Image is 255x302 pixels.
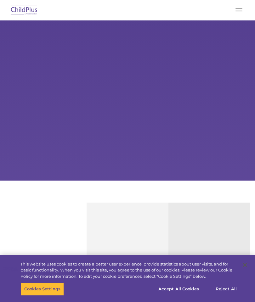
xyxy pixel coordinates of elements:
[238,258,252,272] button: Close
[20,261,237,280] div: This website uses cookies to create a better user experience, provide statistics about user visit...
[155,282,202,296] button: Accept All Cookies
[9,3,39,18] img: ChildPlus by Procare Solutions
[21,282,64,296] button: Cookies Settings
[207,282,246,296] button: Reject All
